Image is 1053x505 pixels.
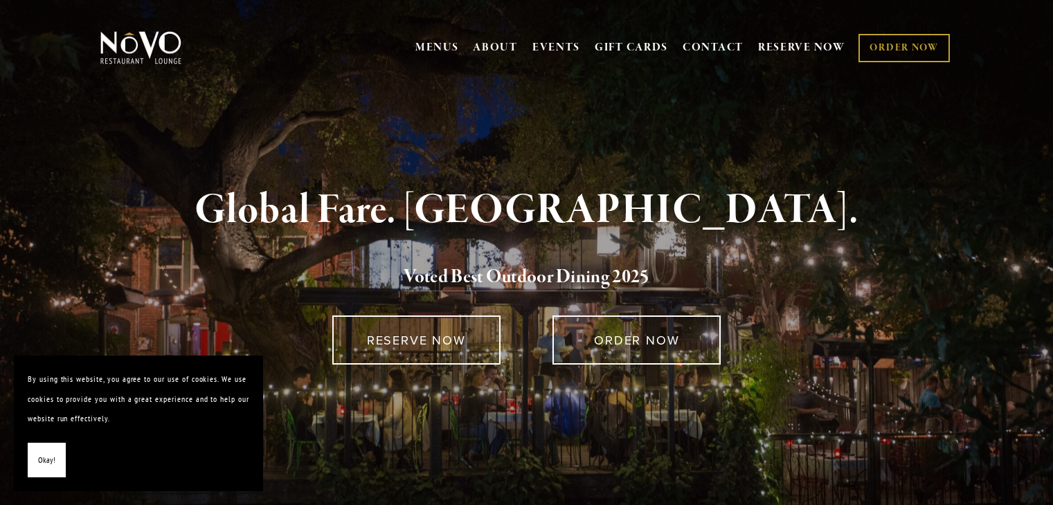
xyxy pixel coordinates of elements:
[858,34,949,62] a: ORDER NOW
[758,35,845,61] a: RESERVE NOW
[332,315,501,365] a: RESERVE NOW
[38,450,55,470] span: Okay!
[552,315,721,365] a: ORDER NOW
[28,443,66,478] button: Okay!
[404,265,640,291] a: Voted Best Outdoor Dining 202
[415,41,459,55] a: MENUS
[595,35,668,61] a: GIFT CARDS
[98,30,184,65] img: Novo Restaurant &amp; Lounge
[28,369,249,429] p: By using this website, you agree to our use of cookies. We use cookies to provide you with a grea...
[123,263,930,292] h2: 5
[195,184,858,237] strong: Global Fare. [GEOGRAPHIC_DATA].
[14,356,263,491] section: Cookie banner
[683,35,744,61] a: CONTACT
[473,41,518,55] a: ABOUT
[532,41,580,55] a: EVENTS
